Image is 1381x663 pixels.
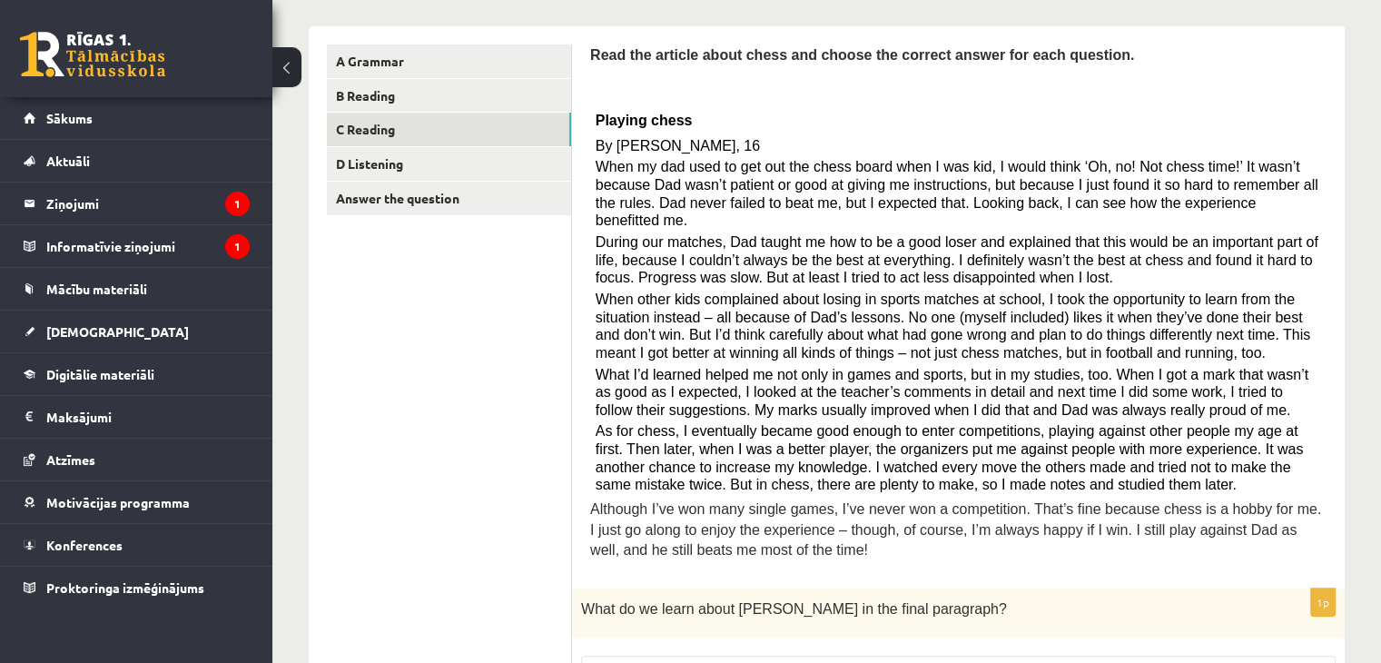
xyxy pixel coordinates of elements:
[596,423,1304,492] span: As for chess, I eventually became good enough to enter competitions, playing against other people...
[46,579,204,596] span: Proktoringa izmēģinājums
[225,234,250,259] i: 1
[24,268,250,310] a: Mācību materiāli
[46,494,190,510] span: Motivācijas programma
[24,481,250,523] a: Motivācijas programma
[596,113,693,128] span: Playing chess
[1310,588,1336,617] p: 1p
[24,311,250,352] a: [DEMOGRAPHIC_DATA]
[581,601,1007,617] span: What do we learn about [PERSON_NAME] in the final paragraph?
[46,110,93,126] span: Sākums
[590,47,1134,63] span: Read the article about chess and choose the correct answer for each question.
[46,537,123,553] span: Konferences
[24,183,250,224] a: Ziņojumi1
[596,138,760,153] span: By [PERSON_NAME], 16
[590,501,1321,558] span: Although I’ve won many single games, I’ve never won a competition. That’s fine because chess is a...
[24,524,250,566] a: Konferences
[24,567,250,609] a: Proktoringa izmēģinājums
[24,439,250,480] a: Atzīmes
[46,183,250,224] legend: Ziņojumi
[327,182,571,215] a: Answer the question
[46,153,90,169] span: Aktuāli
[24,353,250,395] a: Digitālie materiāli
[327,79,571,113] a: B Reading
[225,192,250,216] i: 1
[596,234,1318,285] span: During our matches, Dad taught me how to be a good loser and explained that this would be an impo...
[46,451,95,468] span: Atzīmes
[24,396,250,438] a: Maksājumi
[596,159,1318,228] span: When my dad used to get out the chess board when I was kid, I would think ‘Oh, no! Not chess time...
[24,140,250,182] a: Aktuāli
[46,281,147,297] span: Mācību materiāli
[596,292,1310,361] span: When other kids complained about losing in sports matches at school, I took the opportunity to le...
[327,113,571,146] a: C Reading
[327,45,571,78] a: A Grammar
[24,225,250,267] a: Informatīvie ziņojumi1
[46,366,154,382] span: Digitālie materiāli
[24,97,250,139] a: Sākums
[596,367,1308,418] span: What I’d learned helped me not only in games and sports, but in my studies, too. When I got a mar...
[46,396,250,438] legend: Maksājumi
[327,147,571,181] a: D Listening
[46,323,189,340] span: [DEMOGRAPHIC_DATA]
[46,225,250,267] legend: Informatīvie ziņojumi
[20,32,165,77] a: Rīgas 1. Tālmācības vidusskola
